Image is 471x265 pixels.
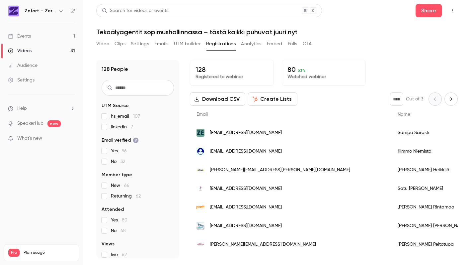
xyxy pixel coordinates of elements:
[111,124,133,130] span: linkedin
[288,39,297,49] button: Polls
[287,73,360,80] p: Watched webinar
[210,222,282,229] span: [EMAIL_ADDRESS][DOMAIN_NAME]
[111,148,127,154] span: Yes
[267,39,282,49] button: Embed
[154,39,168,49] button: Emails
[241,39,262,49] button: Analytics
[210,148,282,155] span: [EMAIL_ADDRESS][DOMAIN_NAME]
[67,136,75,142] iframe: Noticeable Trigger
[8,105,75,112] li: help-dropdown-opener
[111,217,127,223] span: Yes
[96,39,109,49] button: Video
[196,66,268,73] p: 128
[447,5,458,16] button: Top Bar Actions
[210,129,282,136] span: [EMAIL_ADDRESS][DOMAIN_NAME]
[196,166,204,174] img: citrus.fi
[17,135,42,142] span: What's new
[8,77,35,83] div: Settings
[131,125,133,129] span: 7
[190,92,245,106] button: Download CSV
[122,149,127,153] span: 96
[102,206,124,213] span: Attended
[303,39,312,49] button: CTA
[131,39,149,49] button: Settings
[17,120,43,127] a: SpeakerHub
[111,113,140,120] span: hs_email
[196,240,204,248] img: atria.com
[8,48,32,54] div: Videos
[47,120,61,127] span: new
[122,218,127,222] span: 80
[111,227,126,234] span: No
[115,39,125,49] button: Clips
[8,62,38,69] div: Audience
[25,8,56,14] h6: Zefort – Zero-Effort Contract Management
[102,172,132,178] span: Member type
[196,222,204,230] img: sssoy.fi
[210,241,316,248] span: [PERSON_NAME][EMAIL_ADDRESS][DOMAIN_NAME]
[210,204,282,211] span: [EMAIL_ADDRESS][DOMAIN_NAME]
[248,92,297,106] button: Create Lists
[196,185,204,193] img: csc.fi
[196,112,208,117] span: Email
[210,185,282,192] span: [EMAIL_ADDRESS][DOMAIN_NAME]
[444,92,458,106] button: Next page
[102,241,115,247] span: Views
[206,39,236,49] button: Registrations
[174,39,201,49] button: UTM builder
[8,249,20,257] span: Pro
[406,96,423,102] p: Out of 3
[102,102,129,109] span: UTM Source
[122,252,127,257] span: 62
[398,112,410,117] span: Name
[102,65,128,73] h1: 128 People
[111,158,125,165] span: No
[111,182,129,189] span: New
[8,6,19,16] img: Zefort – Zero-Effort Contract Management
[196,147,204,155] img: eudisolutions.eu
[8,33,31,40] div: Events
[102,7,168,14] div: Search for videos or events
[111,193,141,199] span: Returning
[196,73,268,80] p: Registered to webinar
[287,66,360,73] p: 80
[111,251,127,258] span: live
[133,114,140,119] span: 107
[120,159,125,164] span: 32
[297,68,306,73] span: 63 %
[136,194,141,199] span: 62
[416,4,442,17] button: Share
[24,250,75,255] span: Plan usage
[96,28,458,36] h1: Tekoälyagentit sopimushallinnassa – tästä kaikki puhuvat juuri nyt
[196,205,204,209] img: posti.com
[17,105,27,112] span: Help
[196,129,204,137] img: zefort.com
[120,228,126,233] span: 48
[124,183,129,188] span: 66
[102,137,139,144] span: Email verified
[210,167,350,174] span: [PERSON_NAME][EMAIL_ADDRESS][PERSON_NAME][DOMAIN_NAME]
